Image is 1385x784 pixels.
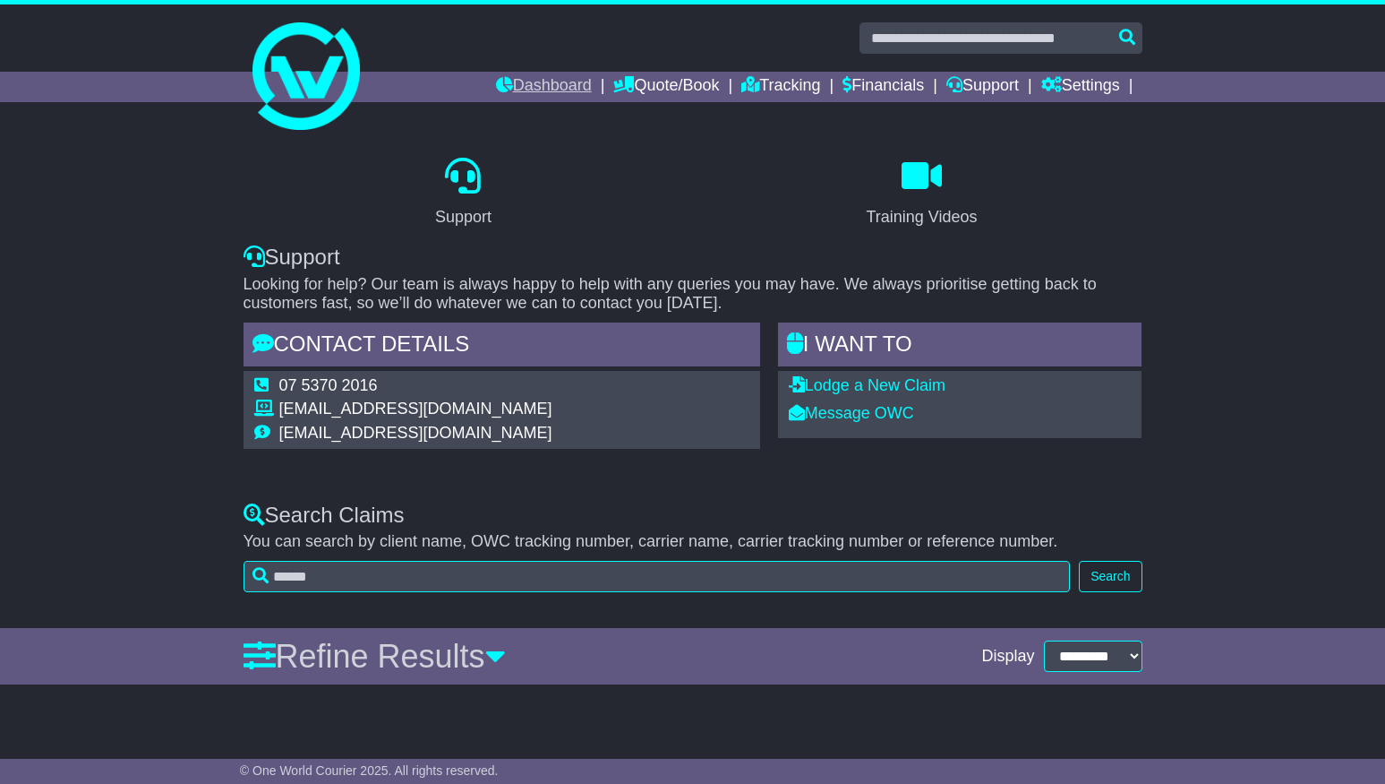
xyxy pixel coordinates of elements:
[244,323,760,371] div: Contact Details
[496,72,592,102] a: Dashboard
[279,424,552,444] td: [EMAIL_ADDRESS][DOMAIN_NAME]
[244,503,1142,529] div: Search Claims
[279,400,552,424] td: [EMAIL_ADDRESS][DOMAIN_NAME]
[435,205,492,229] div: Support
[1041,72,1120,102] a: Settings
[279,376,552,401] td: 07 5370 2016
[244,245,1142,271] div: Support
[866,205,977,229] div: Training Videos
[244,275,1142,314] p: Looking for help? Our team is always happy to help with any queries you may have. We always prior...
[613,72,719,102] a: Quote/Book
[741,72,820,102] a: Tracking
[981,647,1034,667] span: Display
[778,323,1142,371] div: I WANT to
[1079,561,1141,592] button: Search
[244,638,506,675] a: Refine Results
[842,72,924,102] a: Financials
[240,763,499,778] span: © One World Courier 2025. All rights reserved.
[789,404,914,422] a: Message OWC
[423,151,503,236] a: Support
[244,532,1142,552] p: You can search by client name, OWC tracking number, carrier name, carrier tracking number or refe...
[946,72,1019,102] a: Support
[789,376,945,394] a: Lodge a New Claim
[854,151,988,236] a: Training Videos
